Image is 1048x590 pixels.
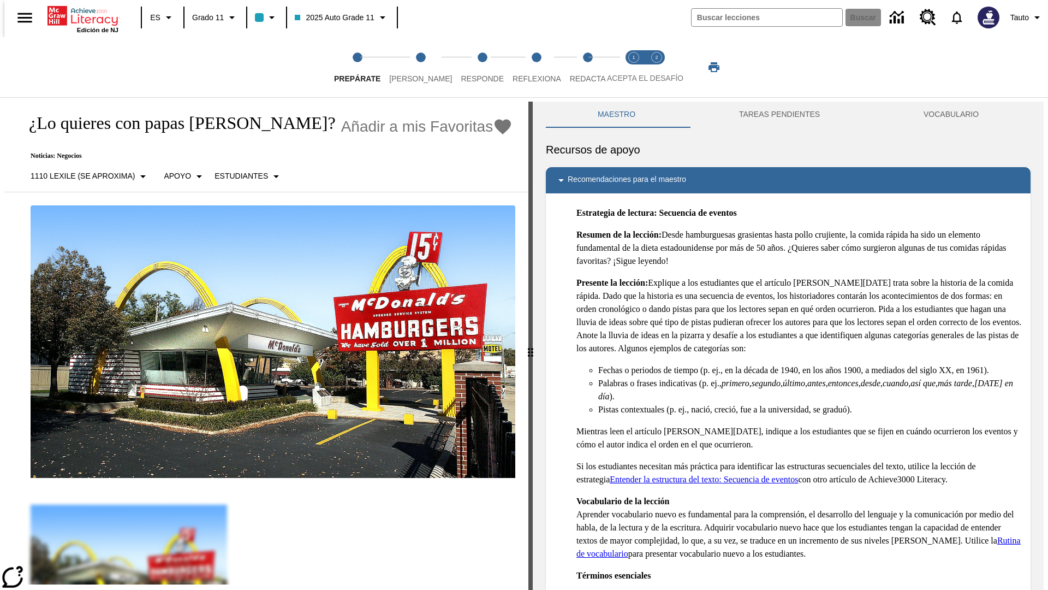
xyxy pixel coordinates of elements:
p: Recomendaciones para el maestro [568,174,686,187]
a: Centro de información [883,3,913,33]
li: Fechas o periodos de tiempo (p. ej., en la década de 1940, en los años 1900, a mediados del siglo... [598,364,1022,377]
button: Grado: Grado 11, Elige un grado [188,8,243,27]
button: Reflexiona step 4 of 5 [504,37,570,97]
em: cuando [883,379,908,388]
button: Seleccionar estudiante [210,167,287,186]
em: así que [910,379,936,388]
input: Buscar campo [692,9,842,26]
em: último [783,379,805,388]
div: reading [4,102,528,585]
text: 1 [632,55,635,60]
em: desde [861,379,880,388]
text: 2 [655,55,658,60]
p: Si los estudiantes necesitan más práctica para identificar las estructuras secuenciales del texto... [576,460,1022,486]
p: Mientras leen el artículo [PERSON_NAME][DATE], indique a los estudiantes que se fijen en cuándo o... [576,425,1022,451]
h1: ¿Lo quieres con papas [PERSON_NAME]? [17,113,336,133]
button: Añadir a mis Favoritas - ¿Lo quieres con papas fritas? [341,117,513,136]
p: Estudiantes [215,170,268,182]
em: primero [722,379,749,388]
button: Perfil/Configuración [1006,8,1048,27]
button: Seleccione Lexile, 1110 Lexile (Se aproxima) [26,167,154,186]
p: 1110 Lexile (Se aproxima) [31,170,135,182]
span: 2025 Auto Grade 11 [295,12,374,23]
button: Acepta el desafío contesta step 2 of 2 [641,37,672,97]
img: Avatar [978,7,999,28]
p: Explique a los estudiantes que el artículo [PERSON_NAME][DATE] trata sobre la historia de la comi... [576,276,1022,355]
button: Prepárate step 1 of 5 [325,37,389,97]
button: Escoja un nuevo avatar [971,3,1006,32]
em: entonces [828,379,859,388]
img: Uno de los primeros locales de McDonald's, con el icónico letrero rojo y los arcos amarillos. [31,205,515,479]
button: Lenguaje: ES, Selecciona un idioma [145,8,180,27]
a: Notificaciones [943,3,971,32]
button: El color de la clase es azul claro. Cambiar el color de la clase. [251,8,283,27]
div: Portada [47,4,118,33]
a: Centro de recursos, Se abrirá en una pestaña nueva. [913,3,943,32]
button: Tipo de apoyo, Apoyo [159,167,210,186]
div: Instructional Panel Tabs [546,102,1031,128]
strong: Presente la lección: [576,278,648,287]
span: ES [150,12,160,23]
p: Noticias: Negocios [17,152,513,160]
button: Imprimir [696,57,731,77]
div: Recomendaciones para el maestro [546,167,1031,193]
div: activity [533,102,1044,590]
div: Pulsa la tecla de intro o la barra espaciadora y luego presiona las flechas de derecha e izquierd... [528,102,533,590]
button: Responde step 3 of 5 [452,37,513,97]
em: antes [807,379,826,388]
span: [PERSON_NAME] [389,74,452,83]
button: Maestro [546,102,687,128]
button: TAREAS PENDIENTES [687,102,872,128]
em: segundo [752,379,781,388]
span: Grado 11 [192,12,224,23]
button: Acepta el desafío lee step 1 of 2 [618,37,650,97]
button: Abrir el menú lateral [9,2,41,34]
strong: Vocabulario de la lección [576,497,670,506]
span: Redacta [570,74,606,83]
strong: Resumen de la lección: [576,230,662,239]
button: Redacta step 5 of 5 [561,37,615,97]
p: Desde hamburguesas grasientas hasta pollo crujiente, la comida rápida ha sido un elemento fundame... [576,228,1022,268]
em: más tarde [938,379,972,388]
span: Tauto [1010,12,1029,23]
p: Apoyo [164,170,191,182]
h6: Recursos de apoyo [546,141,1031,158]
button: Lee step 2 of 5 [380,37,461,97]
span: Reflexiona [513,74,561,83]
button: Clase: 2025 Auto Grade 11, Selecciona una clase [290,8,393,27]
span: Responde [461,74,504,83]
span: Añadir a mis Favoritas [341,118,493,135]
strong: Términos esenciales [576,571,651,580]
button: VOCABULARIO [872,102,1031,128]
li: Pistas contextuales (p. ej., nació, creció, fue a la universidad, se graduó). [598,403,1022,416]
span: Prepárate [334,74,380,83]
a: Entender la estructura del texto: Secuencia de eventos [610,475,798,484]
p: Aprender vocabulario nuevo es fundamental para la comprensión, el desarrollo del lenguaje y la co... [576,495,1022,560]
span: ACEPTA EL DESAFÍO [607,74,683,82]
span: Edición de NJ [77,27,118,33]
strong: Estrategia de lectura: Secuencia de eventos [576,208,737,217]
li: Palabras o frases indicativas (p. ej., , , , , , , , , , ). [598,377,1022,403]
